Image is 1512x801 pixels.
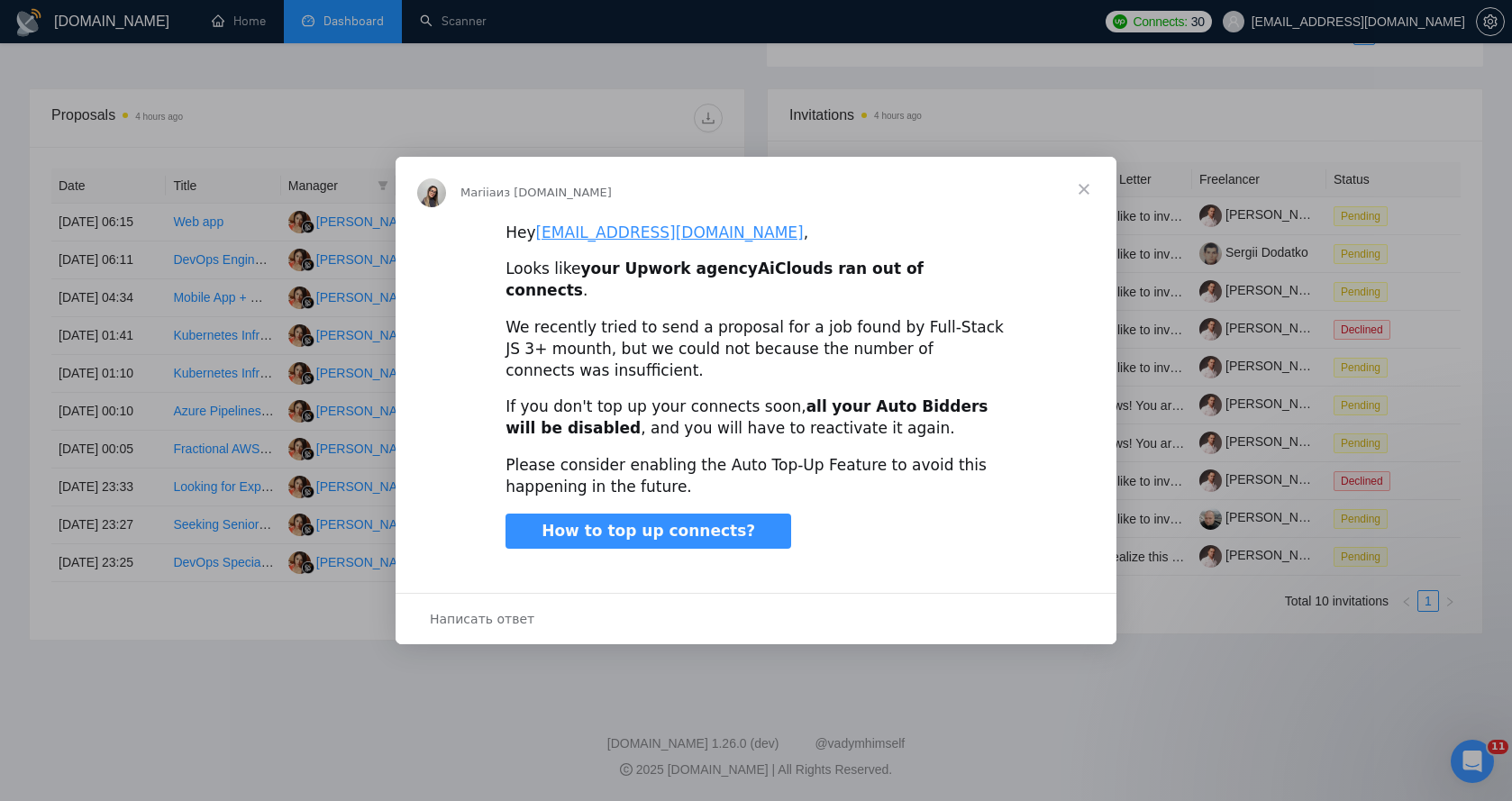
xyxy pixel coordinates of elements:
[506,514,791,550] a: How to top up connects?
[22,596,598,616] div: Была ли полезна эта статья?
[240,614,287,651] span: disappointed reaction
[1052,157,1116,222] span: Закрыть
[12,7,46,41] button: go back
[460,186,496,199] span: Mariia
[198,673,421,687] a: Открыть в справочном центре
[506,396,1006,440] div: If you don't top up your connects soon, , and you will have to reactivate it again.
[287,614,333,651] span: neutral face reaction
[430,607,534,631] span: Написать ответ
[542,522,755,540] span: How to top up connects?
[506,455,1006,498] div: Please consider enabling the Auto Top-Up Feature to avoid this happening in the future.
[250,614,276,651] span: 😞
[417,178,446,207] img: Profile image for Mariia
[506,317,1006,381] div: We recently tried to send a proposal for a job found by Full-Stack JS 3+ mounth, but we could not...
[343,614,369,651] span: 😃
[396,593,1116,644] div: Открыть разговор и ответить
[296,614,323,651] span: 😐
[576,7,608,40] div: Закрыть
[506,259,924,299] b: AiClouds ran out of connects
[535,223,803,241] a: [EMAIL_ADDRESS][DOMAIN_NAME]
[542,7,576,41] button: Свернуть окно
[333,614,380,651] span: smiley reaction
[580,259,758,278] b: your Upwork agency
[496,186,612,199] span: из [DOMAIN_NAME]
[806,397,827,415] b: all
[506,397,988,437] b: your Auto Bidders will be disabled
[506,223,1006,244] div: Hey ,
[506,259,1006,302] div: Looks like .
